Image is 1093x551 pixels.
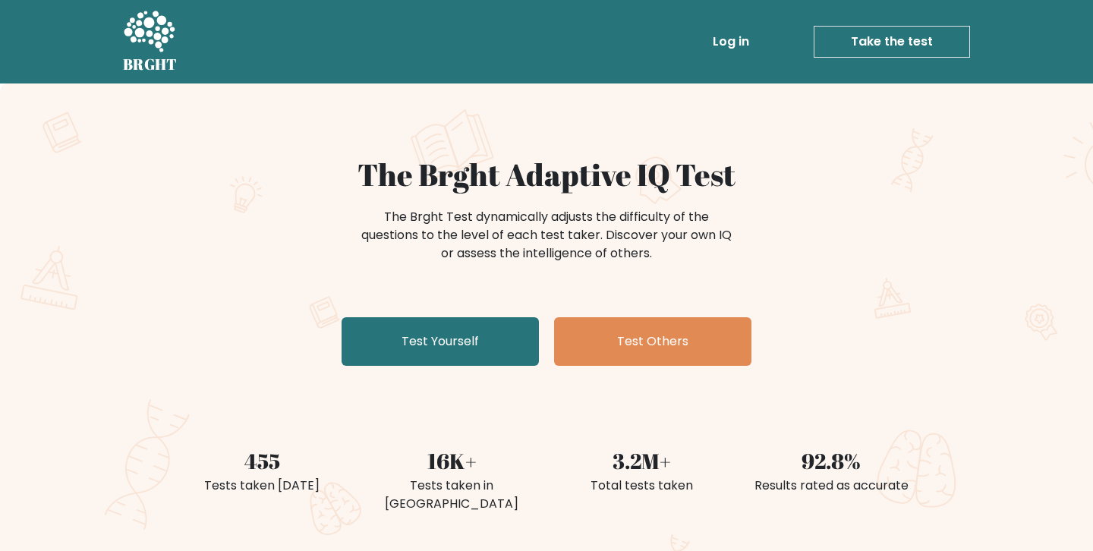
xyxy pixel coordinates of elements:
[176,156,917,193] h1: The Brght Adaptive IQ Test
[123,55,178,74] h5: BRGHT
[814,26,970,58] a: Take the test
[366,477,537,513] div: Tests taken in [GEOGRAPHIC_DATA]
[707,27,755,57] a: Log in
[176,445,348,477] div: 455
[556,445,727,477] div: 3.2M+
[745,445,917,477] div: 92.8%
[342,317,539,366] a: Test Yourself
[556,477,727,495] div: Total tests taken
[554,317,751,366] a: Test Others
[366,445,537,477] div: 16K+
[123,6,178,77] a: BRGHT
[176,477,348,495] div: Tests taken [DATE]
[357,208,736,263] div: The Brght Test dynamically adjusts the difficulty of the questions to the level of each test take...
[745,477,917,495] div: Results rated as accurate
